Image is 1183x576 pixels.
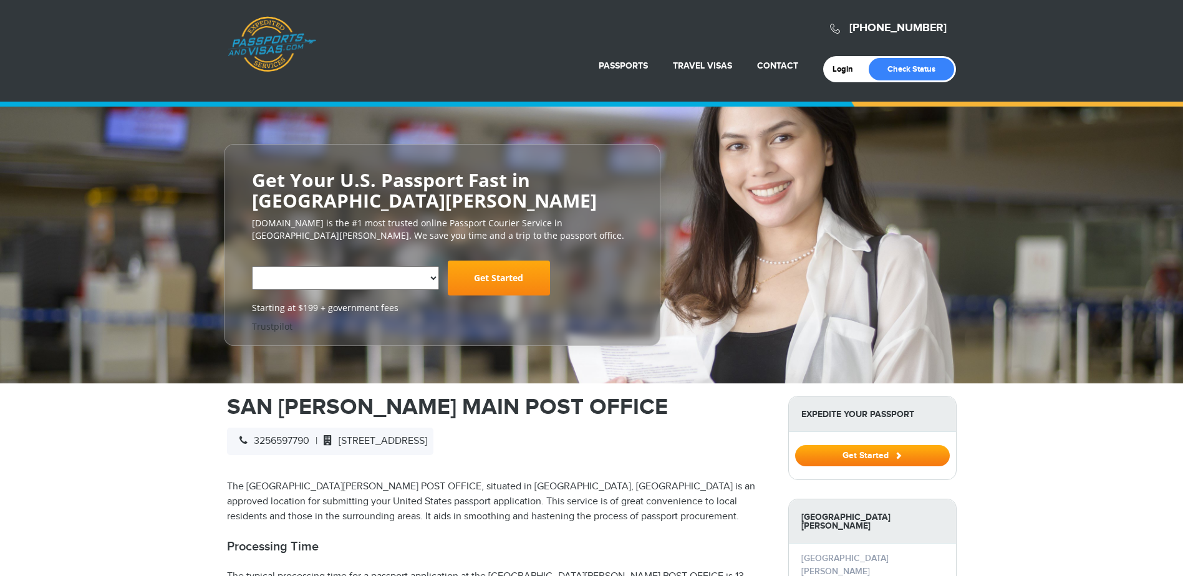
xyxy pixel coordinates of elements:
strong: Expedite Your Passport [789,396,956,432]
a: Get Started [795,450,950,460]
a: [PHONE_NUMBER] [849,21,947,35]
a: Get Started [448,261,550,295]
h2: Processing Time [227,539,770,554]
span: 3256597790 [233,435,309,447]
a: Travel Visas [673,60,732,71]
span: [STREET_ADDRESS] [317,435,427,447]
a: Passports & [DOMAIN_NAME] [228,16,316,72]
button: Get Started [795,445,950,466]
strong: [GEOGRAPHIC_DATA][PERSON_NAME] [789,499,956,544]
div: | [227,428,433,455]
h2: Get Your U.S. Passport Fast in [GEOGRAPHIC_DATA][PERSON_NAME] [252,170,632,211]
p: [DOMAIN_NAME] is the #1 most trusted online Passport Courier Service in [GEOGRAPHIC_DATA][PERSON_... [252,217,632,242]
a: Passports [599,60,648,71]
a: Check Status [869,58,954,80]
p: The [GEOGRAPHIC_DATA][PERSON_NAME] POST OFFICE, situated in [GEOGRAPHIC_DATA], [GEOGRAPHIC_DATA] ... [227,479,770,524]
a: Login [833,64,862,74]
h1: SAN [PERSON_NAME] MAIN POST OFFICE [227,396,770,418]
a: Trustpilot [252,320,292,332]
span: Starting at $199 + government fees [252,302,632,314]
a: Contact [757,60,798,71]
